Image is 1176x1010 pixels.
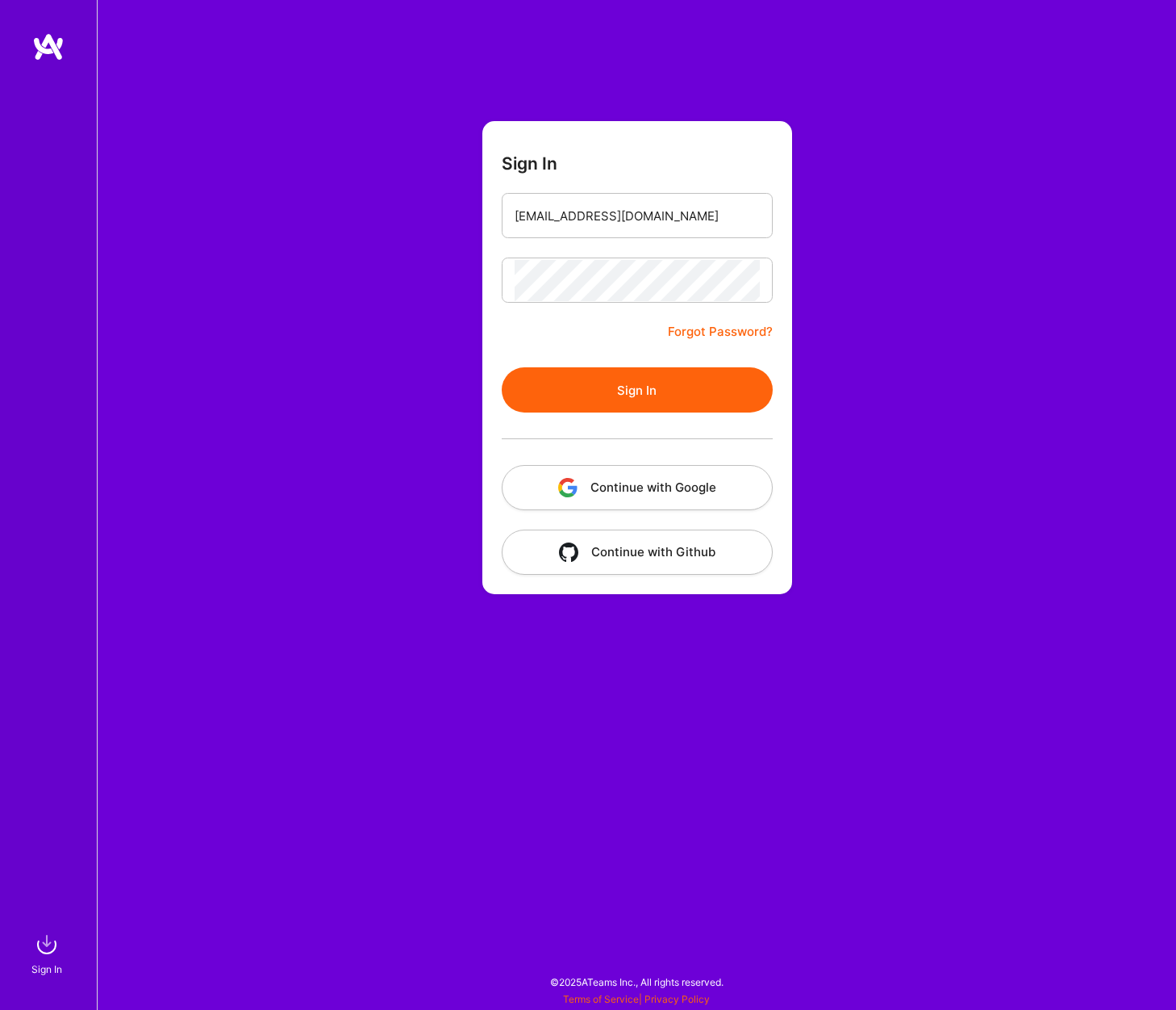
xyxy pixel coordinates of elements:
button: Continue with Google [502,465,773,510]
a: Forgot Password? [668,322,773,342]
span: | [563,993,710,1005]
a: sign inSign In [34,928,63,978]
h3: Sign In [502,153,557,174]
input: Email... [515,195,760,237]
img: sign in [31,928,63,961]
img: logo [32,32,65,61]
img: icon [558,478,578,497]
a: Terms of Service [563,993,639,1005]
div: © 2025 ATeams Inc., All rights reserved. [97,962,1176,1002]
button: Sign In [502,367,773,413]
div: Sign In [31,961,62,978]
img: icon [559,543,578,562]
a: Privacy Policy [644,993,710,1005]
button: Continue with Github [502,530,773,575]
